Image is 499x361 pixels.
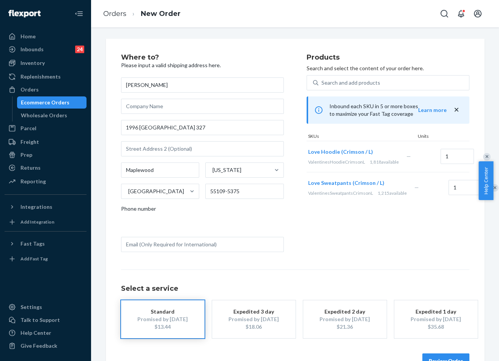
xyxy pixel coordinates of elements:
[20,151,32,159] div: Prep
[406,308,466,315] div: Expedited 1 day
[470,6,485,21] button: Open account menu
[5,122,87,134] a: Parcel
[5,30,87,43] a: Home
[414,184,419,191] span: —
[121,205,156,216] span: Phone number
[406,153,411,159] span: —
[97,3,187,25] ol: breadcrumbs
[132,308,193,315] div: Standard
[121,77,284,93] input: First & Last Name
[121,162,200,178] input: City
[121,300,205,338] button: StandardPromised by [DATE]$13.44
[224,315,284,323] div: Promised by [DATE]
[8,10,41,17] img: Flexport logo
[121,61,284,69] p: Please input a valid shipping address here.
[416,133,450,141] div: Units
[20,255,48,262] div: Add Fast Tag
[5,149,87,161] a: Prep
[453,6,469,21] button: Open notifications
[20,342,57,350] div: Give Feedback
[5,216,87,228] a: Add Integration
[20,329,51,337] div: Help Center
[20,46,44,53] div: Inbounds
[308,148,373,156] button: Love Hoodie (Crimson / L)
[121,285,469,293] h1: Select a service
[21,99,69,106] div: Ecommerce Orders
[20,178,46,185] div: Reporting
[308,180,384,186] span: Love Sweatpants (Crimson / L)
[441,149,474,164] input: Quantity
[20,125,36,132] div: Parcel
[205,184,284,199] input: ZIP Code
[121,237,284,252] input: Email (Only Required for International)
[20,59,45,67] div: Inventory
[20,164,41,172] div: Returns
[20,219,54,225] div: Add Integration
[5,327,87,339] a: Help Center
[307,133,416,141] div: SKUs
[394,300,478,338] button: Expedited 1 dayPromised by [DATE]$35.68
[370,159,399,165] span: 1,818 available
[307,65,469,72] p: Search and select the content of your order here.
[132,315,193,323] div: Promised by [DATE]
[479,161,493,200] button: Help Center
[224,323,284,331] div: $18.06
[5,175,87,188] a: Reporting
[308,159,365,165] span: ValentinesHoodieCrimsonL
[307,54,469,61] h2: Products
[128,188,128,195] input: [GEOGRAPHIC_DATA]
[5,84,87,96] a: Orders
[308,190,373,196] span: ValentinesSweatpantsCrimsonL
[20,316,60,324] div: Talk to Support
[315,315,375,323] div: Promised by [DATE]
[20,86,39,93] div: Orders
[121,54,284,61] h2: Where to?
[20,73,61,80] div: Replenishments
[308,179,384,187] button: Love Sweatpants (Crimson / L)
[20,138,39,146] div: Freight
[20,240,45,247] div: Fast Tags
[71,6,87,21] button: Close Navigation
[303,300,387,338] button: Expedited 2 dayPromised by [DATE]$21.36
[307,96,469,124] div: Inbound each SKU in 5 or more boxes to maximize your Fast Tag coverage
[17,96,87,109] a: Ecommerce Orders
[5,340,87,352] button: Give Feedback
[453,106,460,114] button: close
[5,253,87,265] a: Add Fast Tag
[121,99,284,114] input: Company Name
[315,323,375,331] div: $21.36
[5,43,87,55] a: Inbounds24
[128,188,184,195] div: [GEOGRAPHIC_DATA]
[224,308,284,315] div: Expedited 3 day
[483,153,491,161] div: Remove Item
[437,6,452,21] button: Open Search Box
[308,148,373,155] span: Love Hoodie (Crimson / L)
[5,201,87,213] button: Integrations
[212,300,296,338] button: Expedited 3 dayPromised by [DATE]$18.06
[75,46,84,53] div: 24
[121,120,284,135] input: Street Address
[315,308,375,315] div: Expedited 2 day
[20,203,52,211] div: Integrations
[141,9,181,18] a: New Order
[378,190,407,196] span: 1,215 available
[406,315,466,323] div: Promised by [DATE]
[418,106,447,114] button: Learn more
[121,141,284,156] input: Street Address 2 (Optional)
[20,33,36,40] div: Home
[20,303,42,311] div: Settings
[132,323,193,331] div: $13.44
[5,71,87,83] a: Replenishments
[5,301,87,313] a: Settings
[17,109,87,121] a: Wholesale Orders
[321,79,380,87] div: Search and add products
[213,166,241,174] div: [US_STATE]
[21,112,67,119] div: Wholesale Orders
[5,238,87,250] button: Fast Tags
[103,9,126,18] a: Orders
[5,314,87,326] a: Talk to Support
[406,323,466,331] div: $35.68
[5,136,87,148] a: Freight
